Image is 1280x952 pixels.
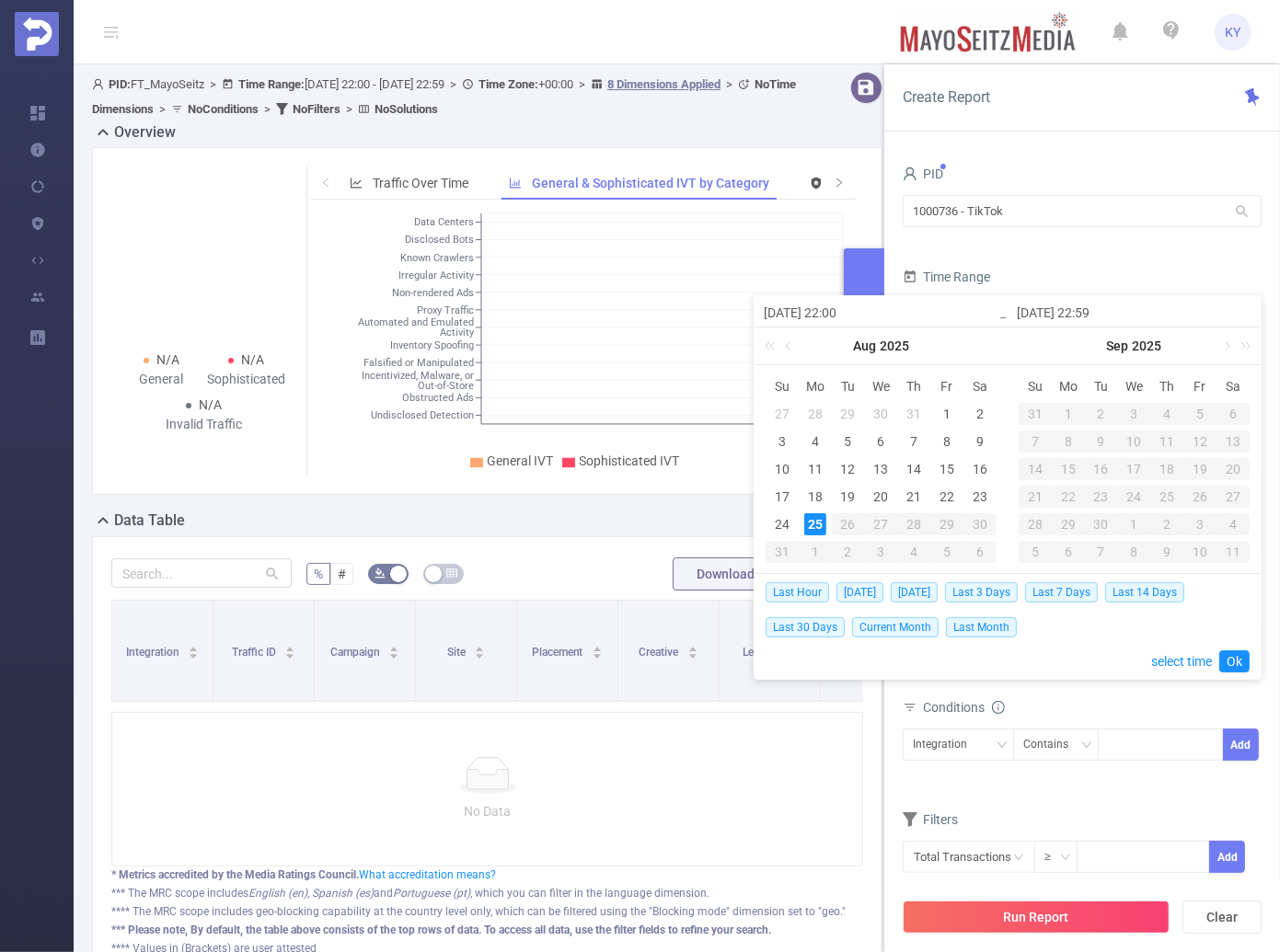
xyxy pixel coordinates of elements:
[804,458,826,480] div: 11
[1017,302,1251,324] input: End date
[721,77,738,91] span: >
[969,486,991,508] div: 23
[204,77,222,91] span: >
[284,644,295,655] div: Sort
[1019,541,1052,563] div: 5
[1217,458,1250,480] div: 20
[440,327,475,339] tspan: Activity
[1052,403,1085,425] div: 1
[766,400,799,428] td: July 27, 2025
[15,12,59,56] img: Protected Media
[1183,378,1217,395] span: Fr
[832,510,865,538] td: August 26, 2025
[350,177,363,189] i: icon: line-chart
[1183,513,1217,535] div: 3
[897,455,930,483] td: August 14, 2025
[1209,841,1245,873] button: Add
[963,541,997,563] div: 6
[1052,541,1085,563] div: 6
[371,410,474,422] tspan: Undisclosed Detection
[1150,483,1183,510] td: September 25, 2025
[936,486,958,508] div: 22
[834,177,845,188] i: icon: right
[340,102,358,116] span: >
[903,88,990,106] span: Create Report
[593,644,603,649] i: icon: caret-up
[897,378,930,395] span: Th
[1019,430,1052,453] div: 7
[373,176,468,190] span: Traffic Over Time
[375,102,438,116] b: No Solutions
[1085,513,1118,535] div: 30
[804,513,826,535] div: 25
[963,373,997,400] th: Sat
[781,327,798,364] a: Previous month (PageUp)
[799,400,832,428] td: July 28, 2025
[1217,378,1250,395] span: Sa
[1150,510,1183,538] td: October 2, 2025
[314,567,323,581] span: %
[418,380,474,392] tspan: Out-of-Store
[766,541,799,563] div: 31
[1118,513,1151,535] div: 1
[1217,430,1250,453] div: 13
[930,455,963,483] td: August 15, 2025
[903,900,1170,934] button: Run Report
[1085,510,1118,538] td: September 30, 2025
[832,428,865,455] td: August 5, 2025
[930,400,963,428] td: August 1, 2025
[1085,373,1118,400] th: Tue
[414,217,474,229] tspan: Data Centers
[1052,373,1085,400] th: Mon
[891,582,938,602] span: [DATE]
[865,538,898,566] td: September 3, 2025
[930,373,963,400] th: Fri
[1118,486,1151,508] div: 24
[766,455,799,483] td: August 10, 2025
[532,176,769,190] span: General & Sophisticated IVT by Category
[1183,510,1217,538] td: October 3, 2025
[897,373,930,400] th: Thu
[1085,378,1118,395] span: Tu
[673,557,805,591] button: Download PDF
[1217,541,1250,563] div: 11
[832,538,865,566] td: September 2, 2025
[1150,513,1183,535] div: 2
[766,373,799,400] th: Sun
[903,403,925,425] div: 31
[1150,486,1183,508] div: 25
[1019,483,1052,510] td: September 21, 2025
[799,538,832,566] td: September 1, 2025
[1118,458,1151,480] div: 17
[897,513,930,535] div: 28
[865,400,898,428] td: July 30, 2025
[1150,403,1183,425] div: 4
[1183,403,1217,425] div: 5
[362,370,474,382] tspan: Incentivized, Malware, or
[1219,650,1250,672] a: Ok
[417,304,474,316] tspan: Proxy Traffic
[1019,373,1052,400] th: Sun
[903,166,917,181] i: icon: user
[969,458,991,480] div: 16
[963,455,997,483] td: August 16, 2025
[1118,403,1151,425] div: 3
[1085,455,1118,483] td: September 16, 2025
[969,403,991,425] div: 2
[487,453,553,468] span: General IVT
[592,644,603,655] div: Sort
[1150,430,1183,453] div: 11
[1217,373,1250,400] th: Sat
[969,430,991,453] div: 9
[865,541,898,563] div: 3
[338,567,346,581] span: #
[771,458,793,480] div: 10
[687,644,698,655] div: Sort
[1226,14,1241,51] span: KY
[963,378,997,395] span: Sa
[837,403,859,425] div: 29
[865,483,898,510] td: August 20, 2025
[804,486,826,508] div: 18
[1217,428,1250,455] td: September 13, 2025
[1150,400,1183,428] td: September 4, 2025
